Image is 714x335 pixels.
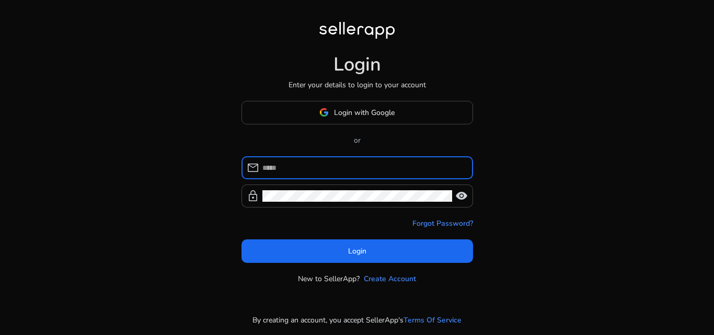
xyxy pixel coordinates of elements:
[333,53,381,76] h1: Login
[404,315,462,326] a: Terms Of Service
[247,190,259,202] span: lock
[412,218,473,229] a: Forgot Password?
[241,135,473,146] p: or
[455,190,468,202] span: visibility
[319,108,329,117] img: google-logo.svg
[289,79,426,90] p: Enter your details to login to your account
[364,273,416,284] a: Create Account
[348,246,366,257] span: Login
[247,161,259,174] span: mail
[298,273,360,284] p: New to SellerApp?
[241,101,473,124] button: Login with Google
[334,107,395,118] span: Login with Google
[241,239,473,263] button: Login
